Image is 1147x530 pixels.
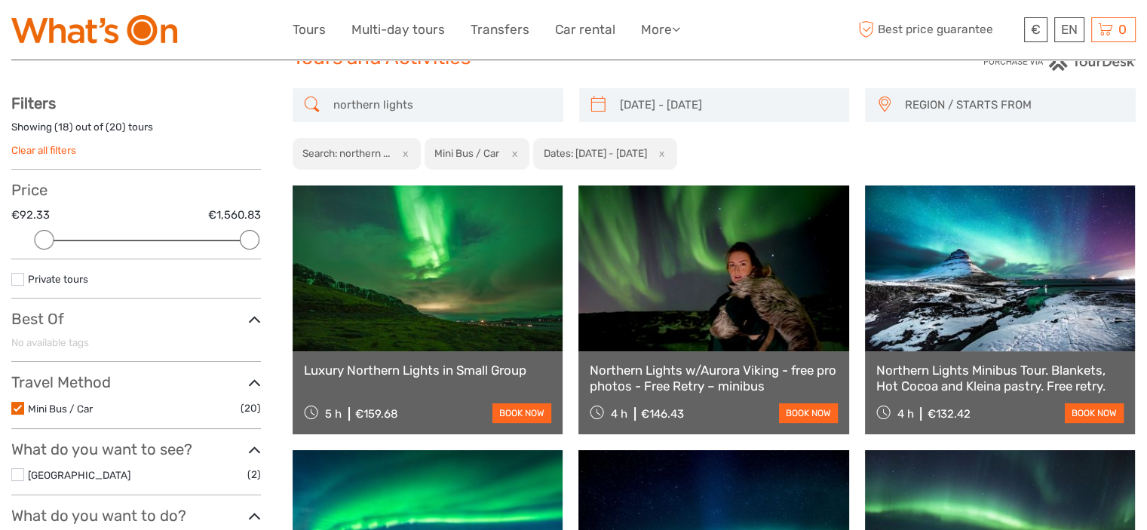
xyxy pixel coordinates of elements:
[11,94,56,112] strong: Filters
[854,17,1020,42] span: Best price guarantee
[927,407,970,421] div: €132.42
[641,19,680,41] a: More
[614,92,842,118] input: SELECT DATES
[11,507,261,525] h3: What do you want to do?
[434,147,499,159] h2: Mini Bus / Car
[302,147,390,159] h2: Search: northern ...
[876,363,1124,394] a: Northern Lights Minibus Tour. Blankets, Hot Cocoa and Kleina pastry. Free retry.
[11,15,177,45] img: What's On
[11,120,261,143] div: Showing ( ) out of ( ) tours
[351,19,445,41] a: Multi-day tours
[325,407,342,421] span: 5 h
[1031,22,1041,37] span: €
[11,181,261,199] h3: Price
[109,120,122,134] label: 20
[641,407,684,421] div: €146.43
[208,207,261,223] label: €1,560.83
[304,363,551,378] a: Luxury Northern Lights in Small Group
[11,207,50,223] label: €92.33
[21,26,170,38] p: We're away right now. Please check back later!
[28,273,88,285] a: Private tours
[611,407,627,421] span: 4 h
[1116,22,1129,37] span: 0
[173,23,192,41] button: Open LiveChat chat widget
[241,400,261,417] span: (20)
[11,336,89,348] span: No available tags
[392,146,412,161] button: x
[11,144,76,156] a: Clear all filters
[11,440,261,458] h3: What do you want to see?
[28,469,130,481] a: [GEOGRAPHIC_DATA]
[501,146,522,161] button: x
[492,403,551,423] a: book now
[327,92,556,118] input: SEARCH
[11,373,261,391] h3: Travel Method
[293,19,326,41] a: Tours
[983,52,1136,71] img: PurchaseViaTourDesk.png
[11,310,261,328] h3: Best Of
[590,363,837,394] a: Northern Lights w/Aurora Viking - free pro photos - Free Retry – minibus
[28,403,93,415] a: Mini Bus / Car
[1054,17,1084,42] div: EN
[649,146,670,161] button: x
[355,407,398,421] div: €159.68
[58,120,69,134] label: 18
[544,147,647,159] h2: Dates: [DATE] - [DATE]
[779,403,838,423] a: book now
[471,19,529,41] a: Transfers
[1065,403,1124,423] a: book now
[247,466,261,483] span: (2)
[555,19,615,41] a: Car rental
[898,93,1128,118] button: REGION / STARTS FROM
[897,407,913,421] span: 4 h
